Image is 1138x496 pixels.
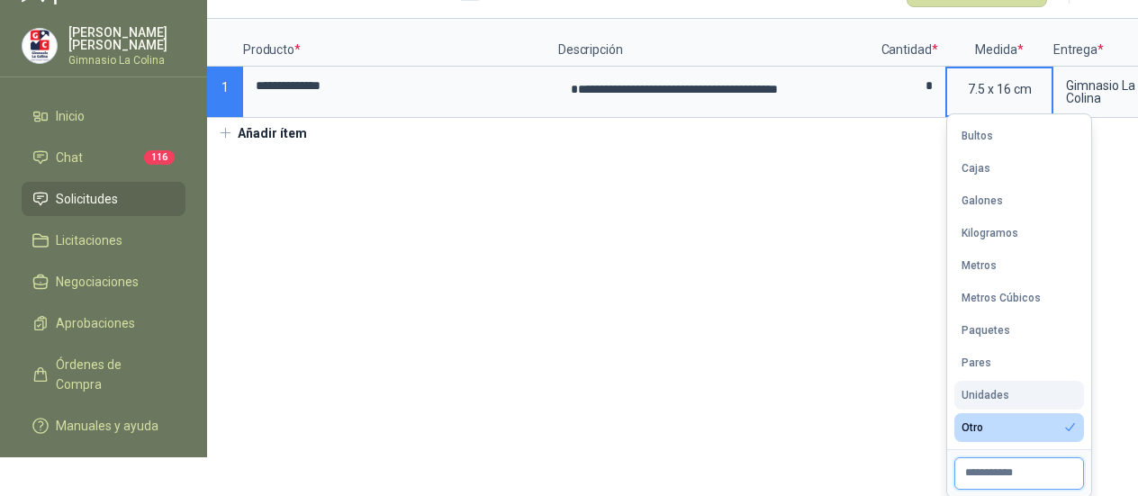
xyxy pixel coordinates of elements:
[56,272,139,292] span: Negociaciones
[962,292,1041,304] div: Metros Cúbicos
[962,324,1010,337] div: Paquetes
[962,162,990,175] div: Cajas
[954,122,1084,150] button: Bultos
[962,259,997,272] div: Metros
[68,55,185,66] p: Gimnasio La Colina
[68,26,185,51] p: [PERSON_NAME] [PERSON_NAME]
[22,182,185,216] a: Solicitudes
[558,19,873,67] p: Descripción
[962,356,991,369] div: Pares
[954,251,1084,280] button: Metros
[962,389,1009,401] div: Unidades
[56,313,135,333] span: Aprobaciones
[56,416,158,436] span: Manuales y ayuda
[22,223,185,257] a: Licitaciones
[954,316,1084,345] button: Paquetes
[56,355,168,394] span: Órdenes de Compra
[56,189,118,209] span: Solicitudes
[947,68,1052,110] div: 7.5 x 16 cm
[23,29,57,63] img: Company Logo
[22,409,185,443] a: Manuales y ayuda
[56,230,122,250] span: Licitaciones
[962,194,1003,207] div: Galones
[954,186,1084,215] button: Galones
[954,154,1084,183] button: Cajas
[22,306,185,340] a: Aprobaciones
[207,118,318,149] button: Añadir ítem
[22,265,185,299] a: Negociaciones
[954,413,1084,442] button: Otro
[207,67,243,118] p: 1
[56,106,85,126] span: Inicio
[22,99,185,133] a: Inicio
[962,227,1018,239] div: Kilogramos
[954,348,1084,377] button: Pares
[962,130,993,142] div: Bultos
[945,19,1053,67] p: Medida
[22,347,185,401] a: Órdenes de Compra
[144,150,175,165] span: 116
[56,148,83,167] span: Chat
[954,381,1084,410] button: Unidades
[962,421,983,434] div: Otro
[954,284,1084,312] button: Metros Cúbicos
[873,19,945,67] p: Cantidad
[22,140,185,175] a: Chat116
[954,219,1084,248] button: Kilogramos
[243,19,558,67] p: Producto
